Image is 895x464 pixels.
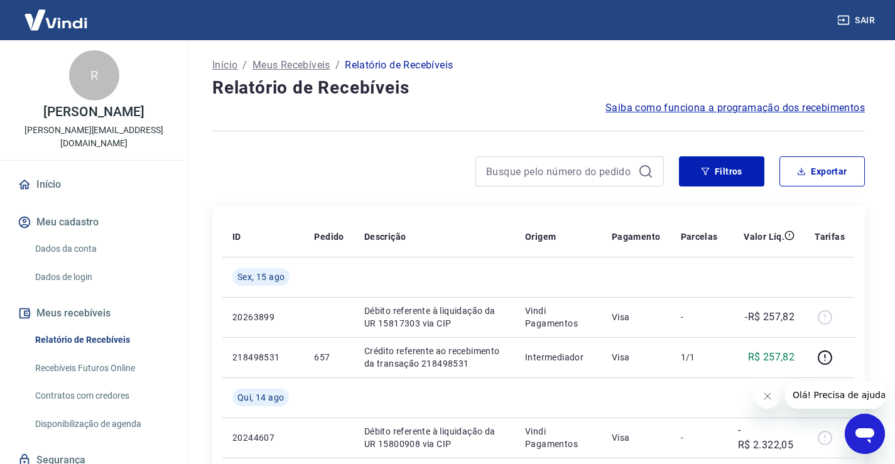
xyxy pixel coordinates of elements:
button: Exportar [779,156,865,186]
a: Início [212,58,237,73]
span: Qui, 14 ago [237,391,284,404]
p: Intermediador [525,351,592,364]
p: [PERSON_NAME][EMAIL_ADDRESS][DOMAIN_NAME] [10,124,178,150]
p: Visa [612,351,661,364]
p: - [681,431,718,444]
p: 20244607 [232,431,294,444]
p: Pedido [314,230,344,243]
a: Dados de login [30,264,173,290]
img: Vindi [15,1,97,39]
p: Parcelas [681,230,718,243]
a: Contratos com credores [30,383,173,409]
p: Origem [525,230,556,243]
a: Relatório de Recebíveis [30,327,173,353]
iframe: Mensagem da empresa [785,381,885,409]
iframe: Botão para abrir a janela de mensagens [845,414,885,454]
span: Olá! Precisa de ajuda? [8,9,106,19]
p: Relatório de Recebíveis [345,58,453,73]
a: Recebíveis Futuros Online [30,355,173,381]
p: -R$ 2.322,05 [738,423,795,453]
p: Vindi Pagamentos [525,305,592,330]
span: Sex, 15 ago [237,271,285,283]
iframe: Fechar mensagem [755,384,780,409]
p: 657 [314,351,344,364]
p: 218498531 [232,351,294,364]
p: [PERSON_NAME] [43,105,144,119]
p: Visa [612,431,661,444]
p: Débito referente à liquidação da UR 15800908 via CIP [364,425,505,450]
input: Busque pelo número do pedido [486,162,633,181]
p: - [681,311,718,323]
p: 1/1 [681,351,718,364]
p: / [242,58,247,73]
p: R$ 257,82 [748,350,795,365]
p: Débito referente à liquidação da UR 15817303 via CIP [364,305,505,330]
a: Dados da conta [30,236,173,262]
p: Crédito referente ao recebimento da transação 218498531 [364,345,505,370]
p: Visa [612,311,661,323]
p: Vindi Pagamentos [525,425,592,450]
a: Saiba como funciona a programação dos recebimentos [605,100,865,116]
p: Tarifas [815,230,845,243]
button: Meu cadastro [15,208,173,236]
a: Meus Recebíveis [252,58,330,73]
p: / [335,58,340,73]
p: Descrição [364,230,406,243]
a: Disponibilização de agenda [30,411,173,437]
p: Pagamento [612,230,661,243]
div: R [69,50,119,100]
button: Sair [835,9,880,32]
p: 20263899 [232,311,294,323]
button: Filtros [679,156,764,186]
p: Valor Líq. [744,230,784,243]
button: Meus recebíveis [15,299,173,327]
p: -R$ 257,82 [745,310,795,325]
h4: Relatório de Recebíveis [212,75,865,100]
a: Início [15,171,173,198]
p: ID [232,230,241,243]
